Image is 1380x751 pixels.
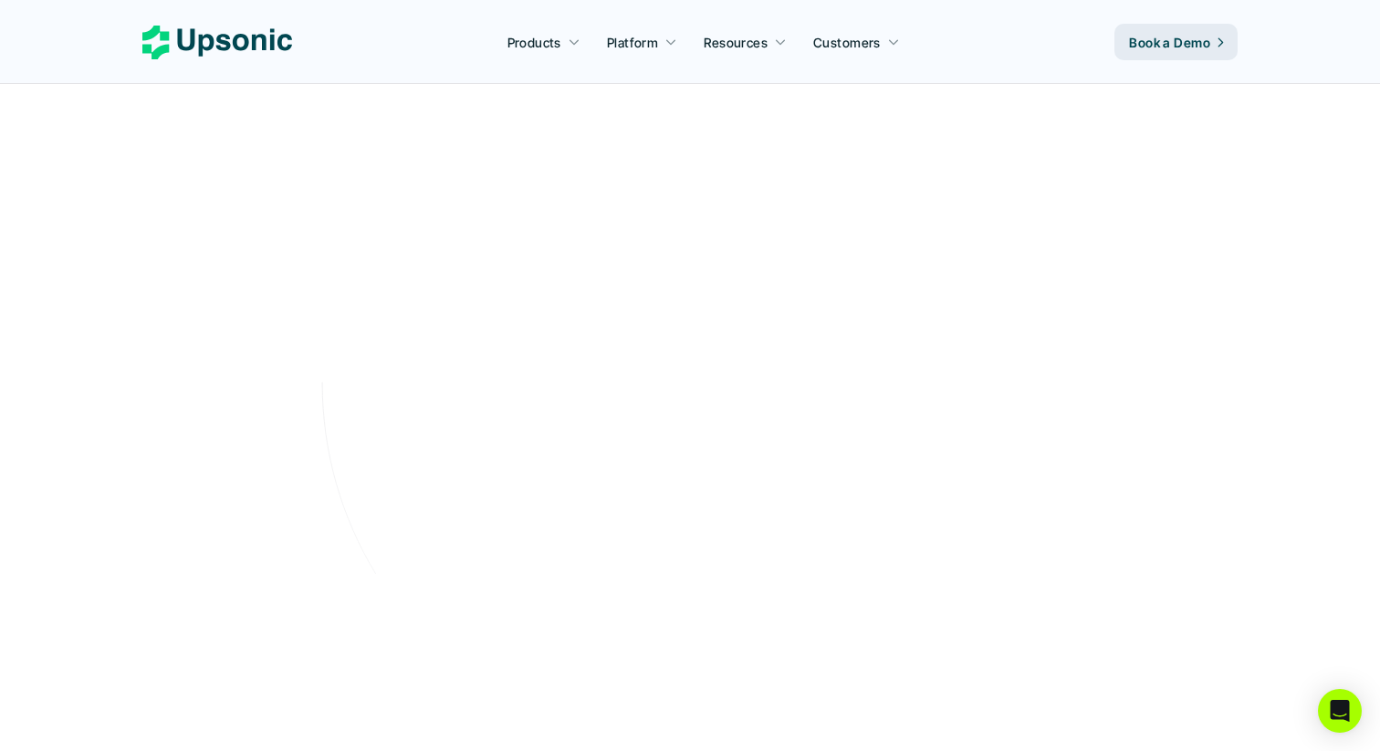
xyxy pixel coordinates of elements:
[607,33,658,52] p: Platform
[497,26,591,58] a: Products
[1114,24,1238,60] a: Book a Demo
[1129,33,1210,52] p: Book a Demo
[704,33,768,52] p: Resources
[813,33,881,52] p: Customers
[371,151,1009,275] h2: Agentic AI Platform for FinTech Operations
[393,329,987,381] p: From onboarding to compliance to settlement to autonomous control. Work with %82 more efficiency ...
[633,450,732,478] p: Book a Demo
[611,440,769,488] a: Book a Demo
[507,33,561,52] p: Products
[1318,689,1362,733] div: Open Intercom Messenger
